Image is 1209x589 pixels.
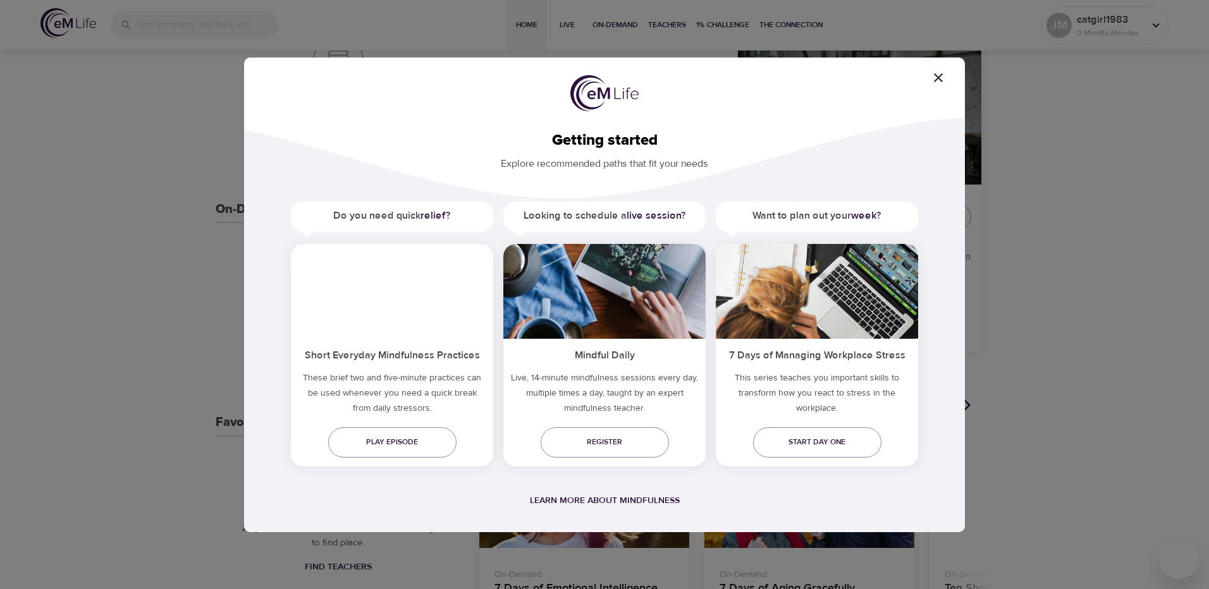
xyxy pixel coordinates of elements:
[291,244,493,339] img: ims
[716,339,918,370] h5: 7 Days of Managing Workplace Stress
[328,427,457,458] a: Play episode
[264,131,945,150] h2: Getting started
[503,339,706,370] h5: Mindful Daily
[627,209,681,222] a: live session
[570,75,639,112] img: logo
[291,370,493,421] h5: These brief two and five-minute practices can be used whenever you need a quick break from daily ...
[503,370,706,421] p: Live, 14-minute mindfulness sessions every day, multiple times a day, taught by an expert mindful...
[264,149,945,171] p: Explore recommended paths that fit your needs
[716,370,918,421] p: This series teaches you important skills to transform how you react to stress in the workplace.
[338,435,446,449] span: Play episode
[503,244,706,339] img: ims
[763,435,871,449] span: Start day one
[716,202,918,230] h5: Want to plan out your ?
[530,495,680,506] a: Learn more about mindfulness
[551,435,659,449] span: Register
[420,209,446,222] a: relief
[753,427,881,458] a: Start day one
[851,209,876,222] a: week
[541,427,669,458] a: Register
[291,202,493,230] h5: Do you need quick ?
[716,244,918,339] img: ims
[291,339,493,370] h5: Short Everyday Mindfulness Practices
[503,202,706,230] h5: Looking to schedule a ?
